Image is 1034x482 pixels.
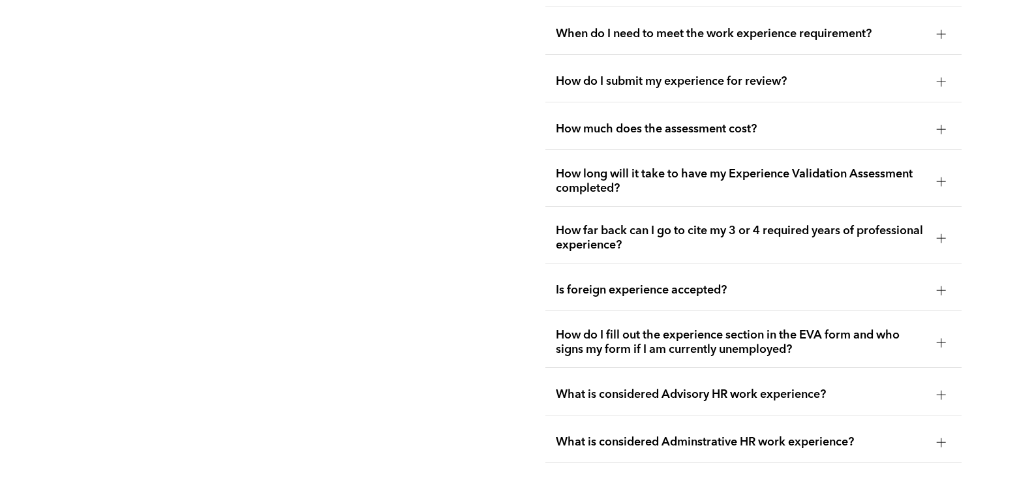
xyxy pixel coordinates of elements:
[556,122,926,136] span: How much does the assessment cost?
[556,328,926,357] span: How do I fill out the experience section in the EVA form and who signs my form if I am currently ...
[556,74,926,89] span: How do I submit my experience for review?
[556,387,926,402] span: What is considered Advisory HR work experience?
[556,283,926,297] span: Is foreign experience accepted?
[556,224,926,252] span: How far back can I go to cite my 3 or 4 required years of professional experience?
[556,27,926,41] span: When do I need to meet the work experience requirement?
[556,167,926,196] span: How long will it take to have my Experience Validation Assessment completed?
[556,435,926,449] span: What is considered Adminstrative HR work experience?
